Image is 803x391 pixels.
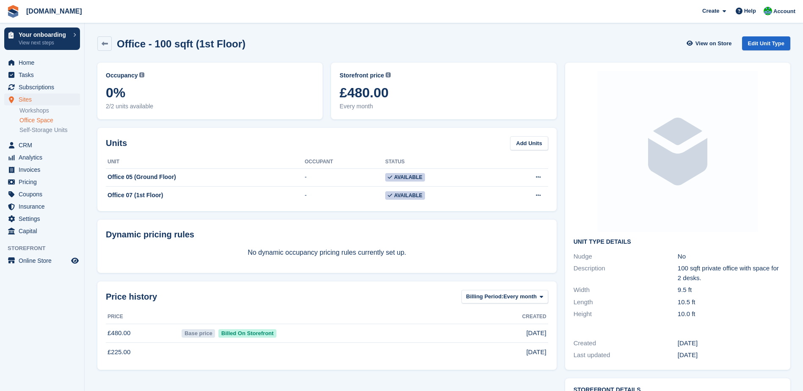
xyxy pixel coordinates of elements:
[597,71,758,232] img: blank-unit-type-icon-ffbac7b88ba66c5e286b0e438baccc4b9c83835d4c34f86887a83fc20ec27e7b.svg
[522,313,546,320] span: Created
[574,285,678,295] div: Width
[19,201,69,212] span: Insurance
[574,339,678,348] div: Created
[574,264,678,283] div: Description
[19,57,69,69] span: Home
[106,191,305,200] div: Office 07 (1st Floor)
[106,85,314,100] span: 0%
[106,71,138,80] span: Occupancy
[702,7,719,15] span: Create
[503,292,537,301] span: Every month
[106,228,548,241] div: Dynamic pricing rules
[686,36,735,50] a: View on Store
[4,57,80,69] a: menu
[182,329,215,338] span: Base price
[106,248,548,258] p: No dynamic occupancy pricing rules currently set up.
[19,255,69,267] span: Online Store
[764,7,772,15] img: Mark Bignell
[4,164,80,176] a: menu
[305,187,385,204] td: -
[305,168,385,187] td: -
[339,102,548,111] span: Every month
[526,347,546,357] span: [DATE]
[19,107,80,115] a: Workshops
[70,256,80,266] a: Preview store
[678,252,782,262] div: No
[574,309,678,319] div: Height
[339,71,384,80] span: Storefront price
[19,151,69,163] span: Analytics
[386,72,391,77] img: icon-info-grey-7440780725fd019a000dd9b08b2336e03edf1995a4989e88bcd33f0948082b44.svg
[218,329,276,338] span: Billed On Storefront
[574,252,678,262] div: Nudge
[4,151,80,163] a: menu
[19,94,69,105] span: Sites
[305,155,385,169] th: Occupant
[4,176,80,188] a: menu
[773,7,795,16] span: Account
[385,173,425,182] span: Available
[139,72,144,77] img: icon-info-grey-7440780725fd019a000dd9b08b2336e03edf1995a4989e88bcd33f0948082b44.svg
[19,81,69,93] span: Subscriptions
[19,213,69,225] span: Settings
[4,255,80,267] a: menu
[461,290,548,304] button: Billing Period: Every month
[19,139,69,151] span: CRM
[678,339,782,348] div: [DATE]
[19,164,69,176] span: Invoices
[678,264,782,283] div: 100 sqft private office with space for 2 desks.
[385,191,425,200] span: Available
[4,201,80,212] a: menu
[19,39,69,47] p: View next steps
[8,244,84,253] span: Storefront
[4,81,80,93] a: menu
[678,309,782,319] div: 10.0 ft
[106,102,314,111] span: 2/2 units available
[19,176,69,188] span: Pricing
[106,173,305,182] div: Office 05 (Ground Floor)
[574,239,782,245] h2: Unit Type details
[574,297,678,307] div: Length
[574,350,678,360] div: Last updated
[678,350,782,360] div: [DATE]
[19,188,69,200] span: Coupons
[385,155,498,169] th: Status
[4,188,80,200] a: menu
[742,36,790,50] a: Edit Unit Type
[19,69,69,81] span: Tasks
[19,116,80,124] a: Office Space
[106,155,305,169] th: Unit
[4,225,80,237] a: menu
[526,328,546,338] span: [DATE]
[106,310,180,324] th: Price
[4,69,80,81] a: menu
[19,32,69,38] p: Your onboarding
[678,285,782,295] div: 9.5 ft
[106,290,157,303] span: Price history
[466,292,503,301] span: Billing Period:
[19,225,69,237] span: Capital
[106,324,180,343] td: £480.00
[7,5,19,18] img: stora-icon-8386f47178a22dfd0bd8f6a31ec36ba5ce8667c1dd55bd0f319d3a0aa187defe.svg
[4,94,80,105] a: menu
[4,28,80,50] a: Your onboarding View next steps
[4,213,80,225] a: menu
[695,39,732,48] span: View on Store
[117,38,246,50] h2: Office - 100 sqft (1st Floor)
[4,139,80,151] a: menu
[339,85,548,100] span: £480.00
[510,136,548,150] a: Add Units
[678,297,782,307] div: 10.5 ft
[106,343,180,361] td: £225.00
[23,4,86,18] a: [DOMAIN_NAME]
[19,126,80,134] a: Self-Storage Units
[106,137,127,149] h2: Units
[744,7,756,15] span: Help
